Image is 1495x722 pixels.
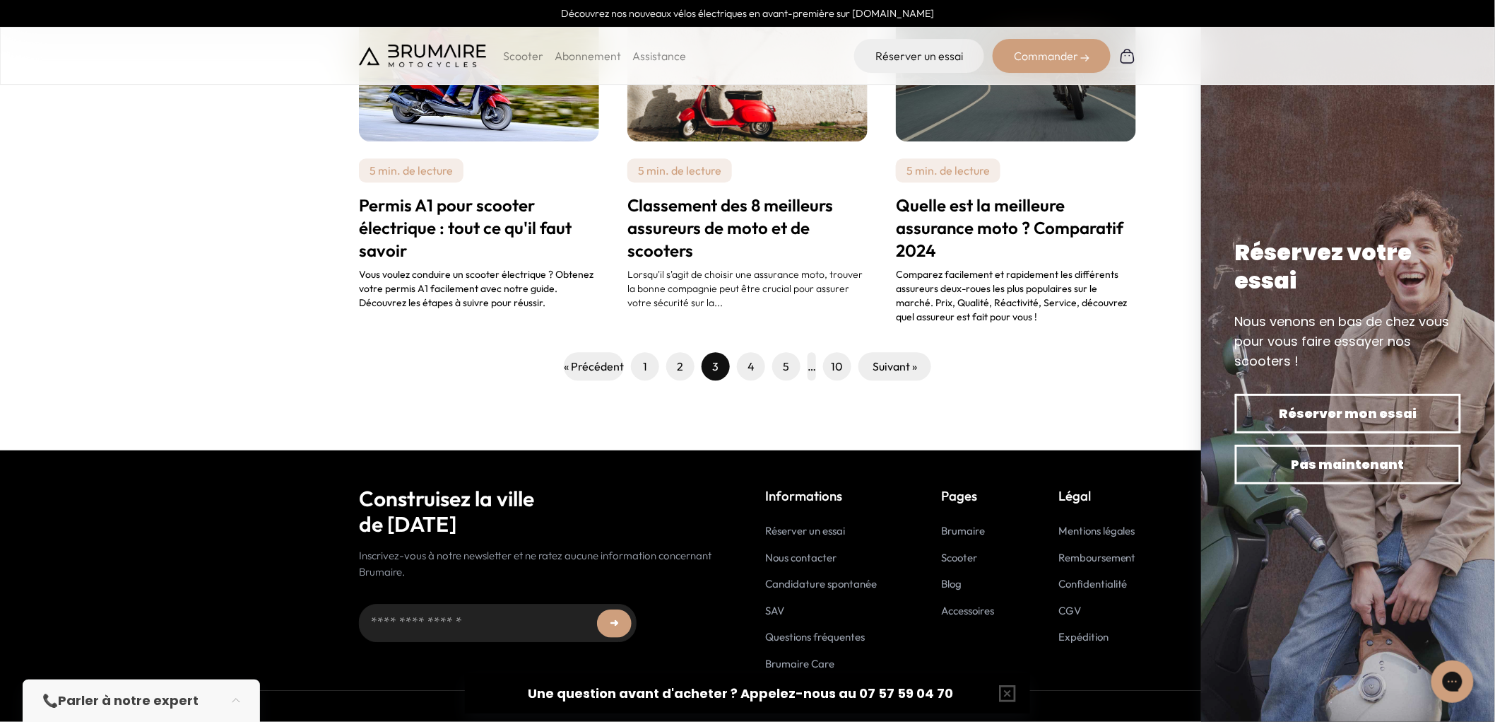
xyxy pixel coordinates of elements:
h2: Permis A1 pour scooter électrique : tout ce qu'il faut savoir [359,194,599,262]
p: Informations [765,486,877,506]
a: Réserver un essai [854,39,984,73]
div: Vous voulez conduire un scooter électrique ? Obtenez votre permis A1 facilement avec notre guide.... [359,267,599,310]
div: Commander [993,39,1111,73]
a: Suivant » [873,358,917,375]
p: Scooter [503,47,543,64]
a: Remboursement [1058,551,1136,564]
a: Candidature spontanée [765,577,877,590]
p: Lorsqu'il s'agit de choisir une assurance moto, trouver la bonne compagnie peut être crucial pour... [627,267,868,310]
h2: Quelle est la meilleure assurance moto ? Comparatif 2024 [896,194,1136,262]
a: Blog [941,577,962,590]
a: 5 [784,358,790,375]
a: 10 [832,358,844,375]
a: Assistance [632,49,686,63]
a: Accessoires [941,604,994,617]
a: Nous contacter [765,551,837,564]
a: Questions fréquentes [765,630,865,644]
button: ➜ [597,609,632,637]
span: … [808,352,816,380]
div: Domaine: [DOMAIN_NAME] [37,37,160,48]
a: 1 [643,358,647,375]
a: Mentions légales [1058,524,1135,537]
iframe: Gorgias live chat messenger [1424,656,1481,708]
a: Scooter [941,551,977,564]
img: tab_domain_overview_orange.svg [57,82,69,93]
h2: Construisez la ville de [DATE] [359,486,730,537]
h2: Classement des 8 meilleurs assureurs de moto et de scooters [627,194,868,262]
p: Légal [1058,486,1136,506]
p: Inscrivez-vous à notre newsletter et ne ratez aucune information concernant Brumaire. [359,548,730,580]
input: Adresse email... [359,604,637,642]
p: Pages [941,486,994,506]
a: « Précédent [564,358,624,375]
p: 5 min. de lecture [359,158,463,182]
a: Confidentialité [1058,577,1128,590]
a: Brumaire Care [765,657,834,670]
a: Abonnement [555,49,621,63]
img: website_grey.svg [23,37,34,48]
p: 5 min. de lecture [896,158,1000,182]
a: Réserver un essai [765,524,845,537]
a: Expédition [1058,630,1109,644]
img: logo_orange.svg [23,23,34,34]
div: Comparez facilement et rapidement les différents assureurs deux-roues les plus populaires sur le ... [896,267,1136,324]
a: Brumaire [941,524,985,537]
img: right-arrow-2.png [1081,54,1089,62]
div: Mots-clés [176,83,216,93]
img: Panier [1119,47,1136,64]
a: CGV [1058,604,1081,617]
span: 3 [702,352,730,380]
p: 5 min. de lecture [627,158,732,182]
img: tab_keywords_by_traffic_grey.svg [160,82,172,93]
a: SAV [765,604,784,617]
a: 4 [747,358,755,375]
div: v 4.0.25 [40,23,69,34]
img: Brumaire Motocycles [359,45,486,67]
a: 2 [678,358,684,375]
div: Domaine [73,83,109,93]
